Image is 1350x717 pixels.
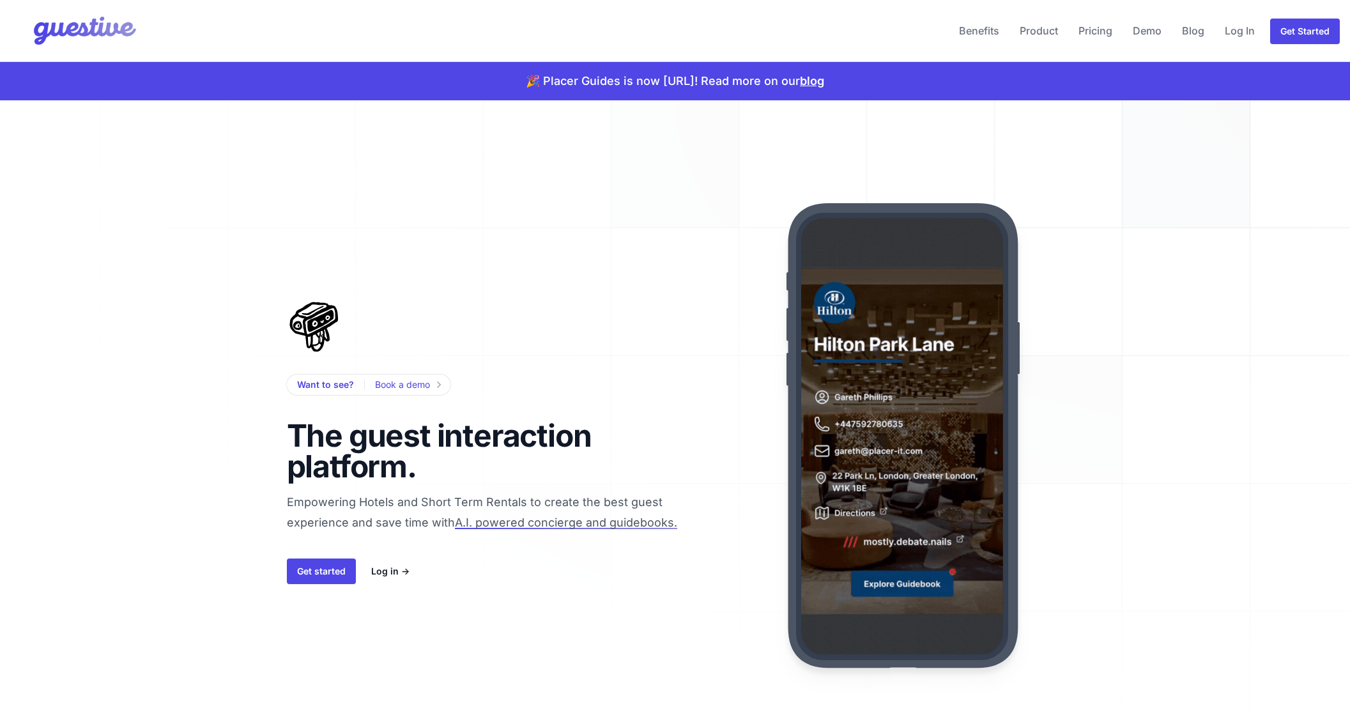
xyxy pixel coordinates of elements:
[375,377,440,392] a: Book a demo
[800,74,824,88] a: blog
[10,5,139,56] img: Your Company
[287,495,716,584] span: Empowering Hotels and Short Term Rentals to create the best guest experience and save time with
[1015,15,1063,46] a: Product
[1177,15,1209,46] a: Blog
[1220,15,1260,46] a: Log In
[455,516,677,529] span: A.I. powered concierge and guidebooks.
[1128,15,1167,46] a: Demo
[287,420,614,482] h1: The guest interaction platform.
[526,72,824,90] p: 🎉 Placer Guides is now [URL]! Read more on our
[371,564,410,579] a: Log in →
[1073,15,1117,46] a: Pricing
[954,15,1004,46] a: Benefits
[1270,19,1340,44] a: Get Started
[287,559,356,584] a: Get started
